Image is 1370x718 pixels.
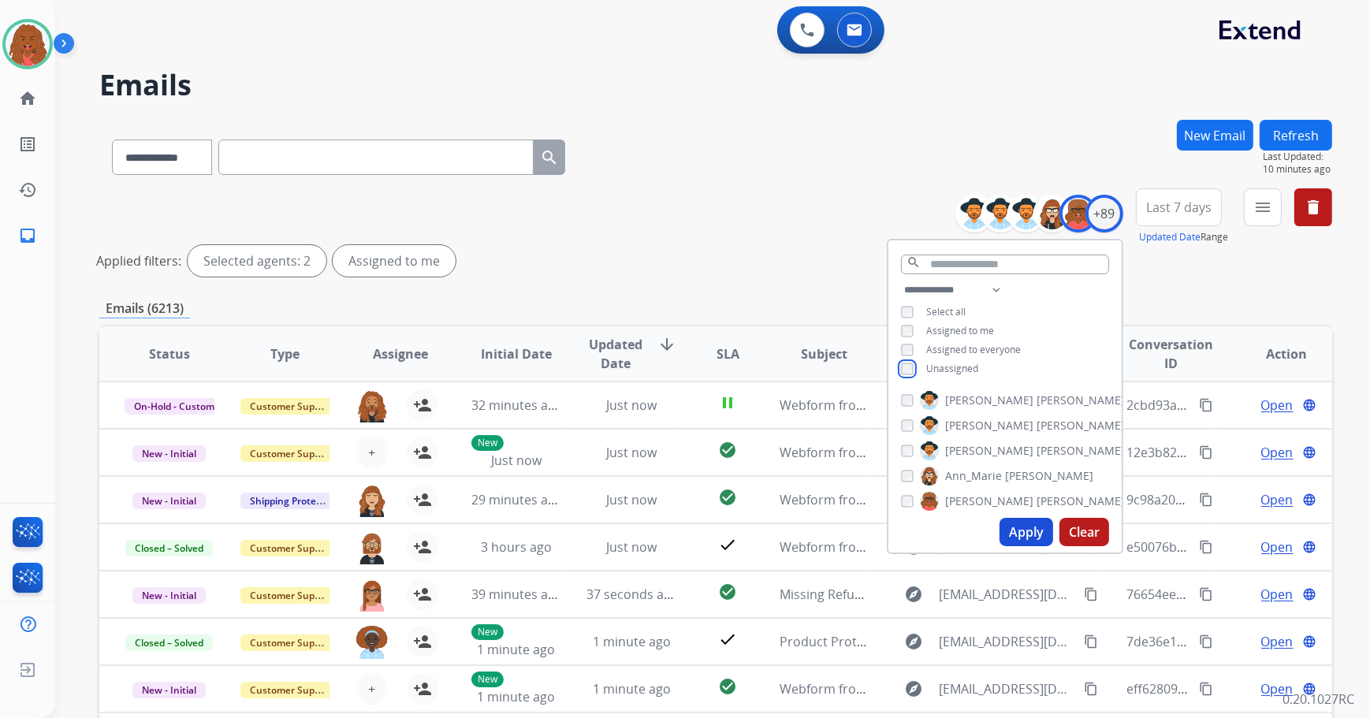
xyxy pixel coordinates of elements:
span: Open [1261,443,1294,462]
mat-icon: menu [1253,198,1272,217]
span: 3 hours ago [481,538,552,556]
span: Select all [926,305,966,318]
button: Updated Date [1139,231,1201,244]
mat-icon: content_copy [1199,682,1213,696]
mat-icon: check_circle [718,677,737,696]
mat-icon: search [540,148,559,167]
mat-icon: person_add [413,632,432,651]
mat-icon: person_add [413,443,432,462]
span: Customer Support [240,587,343,604]
img: agent-avatar [356,626,388,659]
span: New - Initial [132,445,206,462]
mat-icon: search [907,255,921,270]
span: New - Initial [132,682,206,698]
span: 37 seconds ago [586,586,679,603]
p: New [471,671,504,687]
h2: Emails [99,69,1332,101]
span: + [369,679,376,698]
span: [EMAIL_ADDRESS][DOMAIN_NAME] [939,679,1074,698]
p: New [471,435,504,451]
mat-icon: content_copy [1199,493,1213,507]
span: [PERSON_NAME] [945,493,1033,509]
mat-icon: content_copy [1199,634,1213,649]
span: Missing Refund for Returned Purchase [780,586,1009,603]
div: Assigned to me [333,245,456,277]
span: Just now [606,491,657,508]
button: New Email [1177,120,1253,151]
span: Unassigned [926,362,978,375]
mat-icon: inbox [18,226,37,245]
span: SLA [717,344,739,363]
mat-icon: language [1302,587,1316,601]
span: Just now [606,538,657,556]
span: Open [1261,396,1294,415]
mat-icon: delete [1304,198,1323,217]
span: 76654ee7-2818-4017-96d5-741e51827c9b [1126,586,1370,603]
span: Updated Date [586,335,645,373]
mat-icon: content_copy [1084,587,1098,601]
span: 12e3b825-6cc8-41de-8308-aa3f9360b957 [1126,444,1367,461]
button: + [356,437,388,468]
span: [PERSON_NAME] [945,392,1033,408]
img: agent-avatar [356,484,388,517]
span: Customer Support [240,540,343,556]
mat-icon: content_copy [1199,587,1213,601]
mat-icon: pause [718,393,737,412]
span: Open [1261,585,1294,604]
span: + [369,443,376,462]
mat-icon: person_add [413,679,432,698]
button: Apply [1000,518,1053,546]
span: 39 minutes ago [471,586,563,603]
mat-icon: person_add [413,396,432,415]
span: Initial Date [481,344,552,363]
button: Last 7 days [1136,188,1222,226]
mat-icon: language [1302,445,1316,459]
mat-icon: language [1302,682,1316,696]
span: Just now [606,444,657,461]
span: Ann_Marie [945,468,1002,484]
mat-icon: language [1302,398,1316,412]
span: Product Protection [780,633,894,650]
mat-icon: language [1302,493,1316,507]
span: Just now [606,396,657,414]
button: Refresh [1260,120,1332,151]
span: [PERSON_NAME] [1037,392,1125,408]
span: Open [1261,679,1294,698]
span: Just now [491,452,542,469]
span: Subject [801,344,847,363]
button: + [356,673,388,705]
mat-icon: content_copy [1084,634,1098,649]
span: 1 minute ago [477,641,555,658]
span: 9c98a20e-f142-440c-b402-2a2b0eace6ee [1126,491,1365,508]
span: Webform from [EMAIL_ADDRESS][DOMAIN_NAME] on [DATE] [780,396,1137,414]
div: +89 [1085,195,1123,233]
p: Emails (6213) [99,299,190,318]
span: Open [1261,490,1294,509]
mat-icon: content_copy [1084,682,1098,696]
span: eff62809-2a72-4a78-8110-a04150470ff9 [1126,680,1358,698]
span: 1 minute ago [593,633,671,650]
span: [EMAIL_ADDRESS][DOMAIN_NAME] [939,632,1074,651]
span: Webform from [EMAIL_ADDRESS][DOMAIN_NAME] on [DATE] [780,444,1137,461]
p: 0.20.1027RC [1283,690,1354,709]
span: 32 minutes ago [471,396,563,414]
th: Action [1216,326,1332,381]
mat-icon: list_alt [18,135,37,154]
img: avatar [6,22,50,66]
span: Last 7 days [1146,204,1212,210]
mat-icon: language [1302,540,1316,554]
span: 10 minutes ago [1263,163,1332,176]
mat-icon: person_add [413,585,432,604]
span: [PERSON_NAME] [945,418,1033,433]
span: [PERSON_NAME] [1037,418,1125,433]
span: 1 minute ago [477,688,555,705]
mat-icon: person_add [413,538,432,556]
span: Customer Support [240,398,343,415]
span: Range [1139,230,1228,244]
span: Assignee [373,344,428,363]
mat-icon: explore [904,679,923,698]
span: 29 minutes ago [471,491,563,508]
span: Customer Support [240,682,343,698]
mat-icon: check_circle [718,441,737,459]
span: Shipping Protection [240,493,348,509]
